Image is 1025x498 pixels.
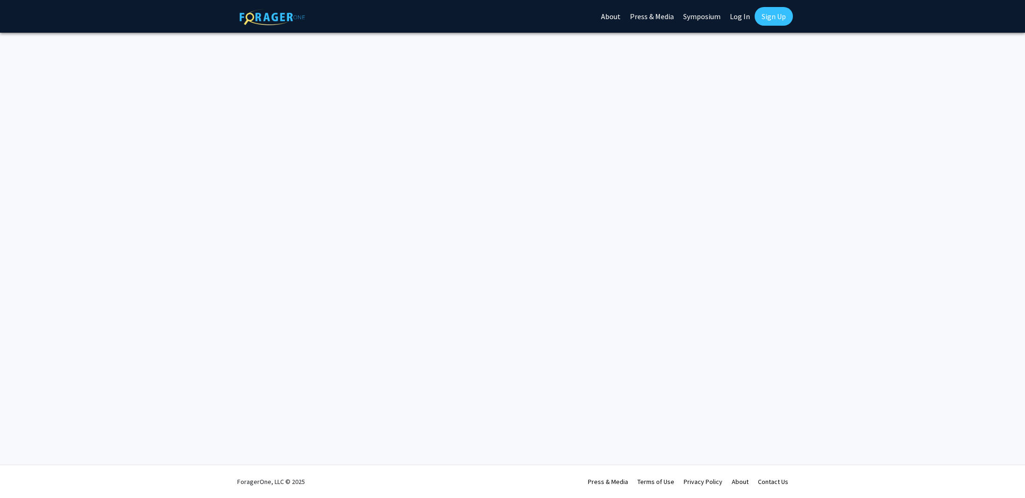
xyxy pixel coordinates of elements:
[684,477,722,486] a: Privacy Policy
[732,477,749,486] a: About
[588,477,628,486] a: Press & Media
[237,465,305,498] div: ForagerOne, LLC © 2025
[755,7,793,26] a: Sign Up
[758,477,788,486] a: Contact Us
[240,9,305,25] img: ForagerOne Logo
[637,477,674,486] a: Terms of Use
